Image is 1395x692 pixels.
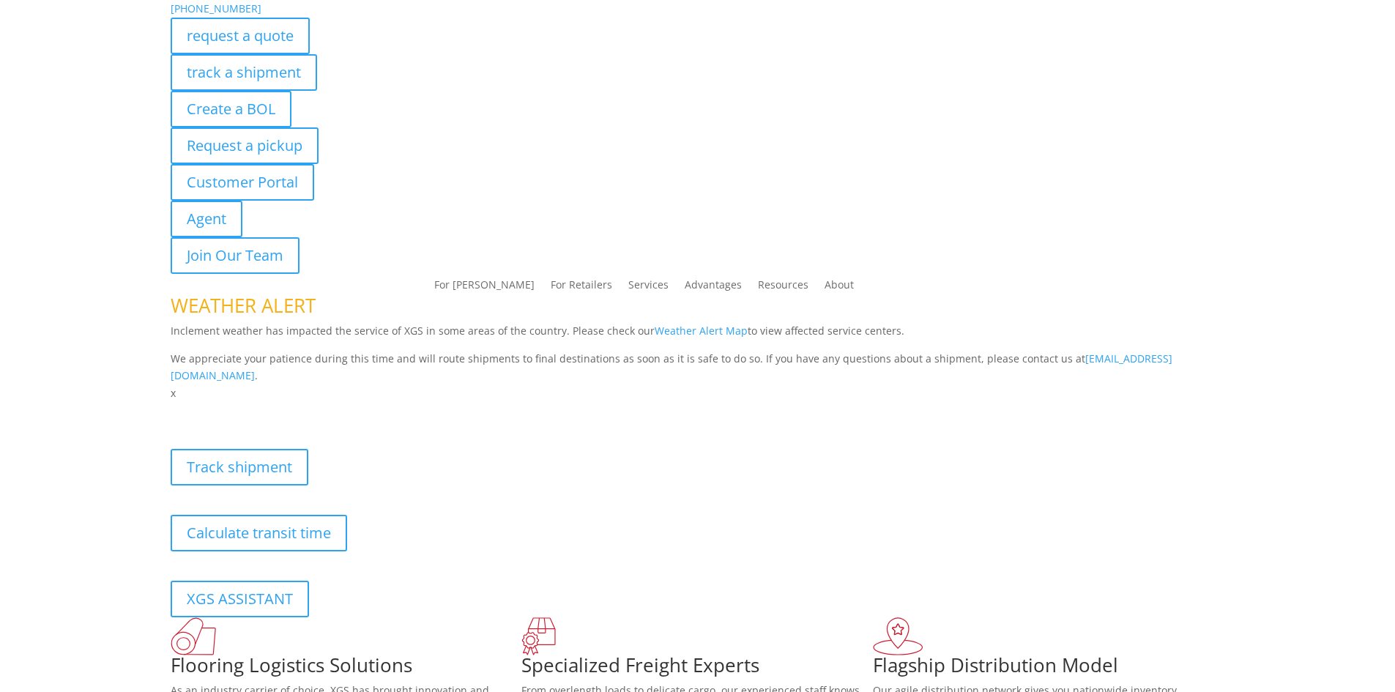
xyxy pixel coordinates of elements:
a: About [825,280,854,296]
img: xgs-icon-flagship-distribution-model-red [873,617,923,655]
a: Create a BOL [171,91,291,127]
p: x [171,384,1225,402]
a: request a quote [171,18,310,54]
a: Advantages [685,280,742,296]
a: Track shipment [171,449,308,485]
p: We appreciate your patience during this time and will route shipments to final destinations as so... [171,350,1225,385]
p: Inclement weather has impacted the service of XGS in some areas of the country. Please check our ... [171,322,1225,350]
a: XGS ASSISTANT [171,581,309,617]
a: Weather Alert Map [655,324,748,338]
a: For [PERSON_NAME] [434,280,535,296]
img: xgs-icon-total-supply-chain-intelligence-red [171,617,216,655]
a: Join Our Team [171,237,300,274]
a: Agent [171,201,242,237]
a: Services [628,280,669,296]
img: xgs-icon-focused-on-flooring-red [521,617,556,655]
span: WEATHER ALERT [171,292,316,319]
a: Calculate transit time [171,515,347,551]
h1: Specialized Freight Experts [521,655,873,682]
a: track a shipment [171,54,317,91]
h1: Flagship Distribution Model [873,655,1224,682]
h1: Flooring Logistics Solutions [171,655,522,682]
a: Request a pickup [171,127,319,164]
a: For Retailers [551,280,612,296]
b: Visibility, transparency, and control for your entire supply chain. [171,404,497,418]
a: [PHONE_NUMBER] [171,1,261,15]
a: Customer Portal [171,164,314,201]
a: Resources [758,280,808,296]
